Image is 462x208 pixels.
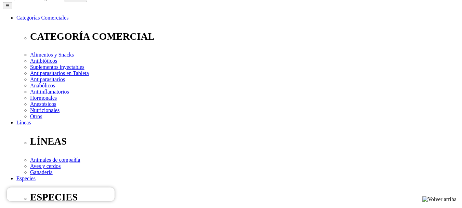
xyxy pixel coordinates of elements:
a: Animales de compañía [30,157,80,163]
button: ☰ [3,2,12,9]
a: Antibióticos [30,58,57,64]
p: ESPECIES [30,192,459,203]
iframe: Brevo live chat [7,187,115,201]
a: Otros [30,113,42,119]
a: Ganadería [30,169,53,175]
a: Especies [16,175,36,181]
a: Antiinflamatorios [30,89,69,95]
a: Líneas [16,120,31,125]
p: CATEGORÍA COMERCIAL [30,31,459,42]
a: Nutricionales [30,107,60,113]
a: Antiparasitarios en Tableta [30,70,89,76]
img: Volver arriba [422,196,457,203]
p: LÍNEAS [30,136,459,147]
a: Hormonales [30,95,57,101]
a: Anestésicos [30,101,56,107]
a: Categorías Comerciales [16,15,68,21]
a: Anabólicos [30,83,55,88]
a: Aves y cerdos [30,163,61,169]
a: Alimentos y Snacks [30,52,74,58]
a: Suplementos inyectables [30,64,84,70]
a: Antiparasitarios [30,76,65,82]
